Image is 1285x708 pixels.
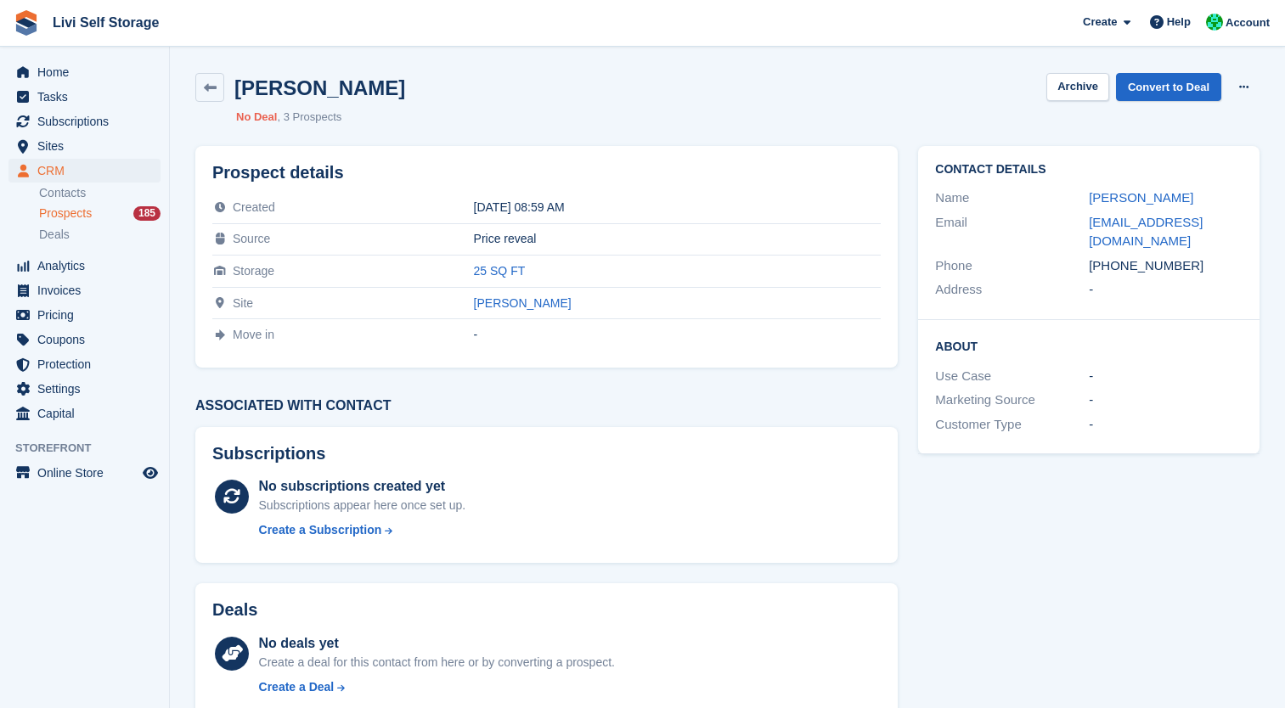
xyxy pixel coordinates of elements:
a: menu [8,461,161,485]
span: Sites [37,134,139,158]
a: menu [8,402,161,425]
a: menu [8,60,161,84]
div: - [1089,391,1243,410]
span: Created [233,200,275,214]
h2: Contact Details [935,163,1243,177]
span: Prospects [39,205,92,222]
span: Pricing [37,303,139,327]
div: Use Case [935,367,1089,386]
span: Create [1083,14,1117,31]
a: menu [8,278,161,302]
span: Settings [37,377,139,401]
a: menu [8,110,161,133]
a: menu [8,159,161,183]
h2: About [935,337,1243,354]
a: Preview store [140,463,161,483]
a: menu [8,134,161,158]
div: Price reveal [474,232,882,245]
span: Storage [233,264,274,278]
a: Convert to Deal [1116,73,1221,101]
a: menu [8,352,161,376]
span: Deals [39,227,70,243]
div: - [1089,415,1243,435]
a: [PERSON_NAME] [474,296,572,310]
a: [EMAIL_ADDRESS][DOMAIN_NAME] [1089,215,1203,249]
div: Address [935,280,1089,300]
div: Email [935,213,1089,251]
a: menu [8,303,161,327]
h2: Subscriptions [212,444,881,464]
div: Subscriptions appear here once set up. [259,497,466,514]
div: - [474,328,882,341]
div: Customer Type [935,415,1089,435]
span: Subscriptions [37,110,139,133]
div: - [1089,367,1243,386]
button: Archive [1046,73,1109,101]
span: Home [37,60,139,84]
div: Create a deal for this contact from here or by converting a prospect. [259,654,615,671]
h2: Deals [212,600,257,620]
span: Online Store [37,461,139,485]
div: No subscriptions created yet [259,476,466,497]
div: Phone [935,256,1089,276]
span: CRM [37,159,139,183]
div: - [1089,280,1243,300]
a: menu [8,254,161,278]
div: No deals yet [259,633,615,654]
li: 3 Prospects [277,109,341,126]
a: Prospects 185 [39,205,161,222]
h3: Associated with contact [195,398,898,413]
a: Create a Deal [259,678,615,696]
div: [PHONE_NUMBER] [1089,256,1243,276]
span: Analytics [37,254,139,278]
span: Tasks [37,85,139,109]
span: Storefront [15,440,169,457]
span: Move in [233,328,274,341]
span: Invoices [37,278,139,302]
div: 185 [133,206,161,221]
span: Capital [37,402,139,425]
li: No Deal [236,109,277,126]
a: menu [8,328,161,351]
a: Livi Self Storage [46,8,166,37]
div: [DATE] 08:59 AM [474,200,882,214]
span: Source [233,232,270,245]
img: Joe Robertson [1206,14,1223,31]
div: Create a Subscription [259,521,382,539]
h2: Prospect details [212,163,881,183]
div: Name [935,188,1089,208]
a: Contacts [39,185,161,201]
span: Protection [37,352,139,376]
img: stora-icon-8386f47178a22dfd0bd8f6a31ec36ba5ce8667c1dd55bd0f319d3a0aa187defe.svg [14,10,39,36]
a: Deals [39,226,161,244]
div: Marketing Source [935,391,1089,410]
div: Create a Deal [259,678,335,696]
span: Site [233,296,253,310]
span: Coupons [37,328,139,351]
a: 25 SQ FT [474,264,526,278]
a: Create a Subscription [259,521,466,539]
a: [PERSON_NAME] [1089,190,1193,205]
h2: [PERSON_NAME] [234,76,405,99]
span: Account [1226,14,1270,31]
span: Help [1167,14,1191,31]
a: menu [8,85,161,109]
a: menu [8,377,161,401]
